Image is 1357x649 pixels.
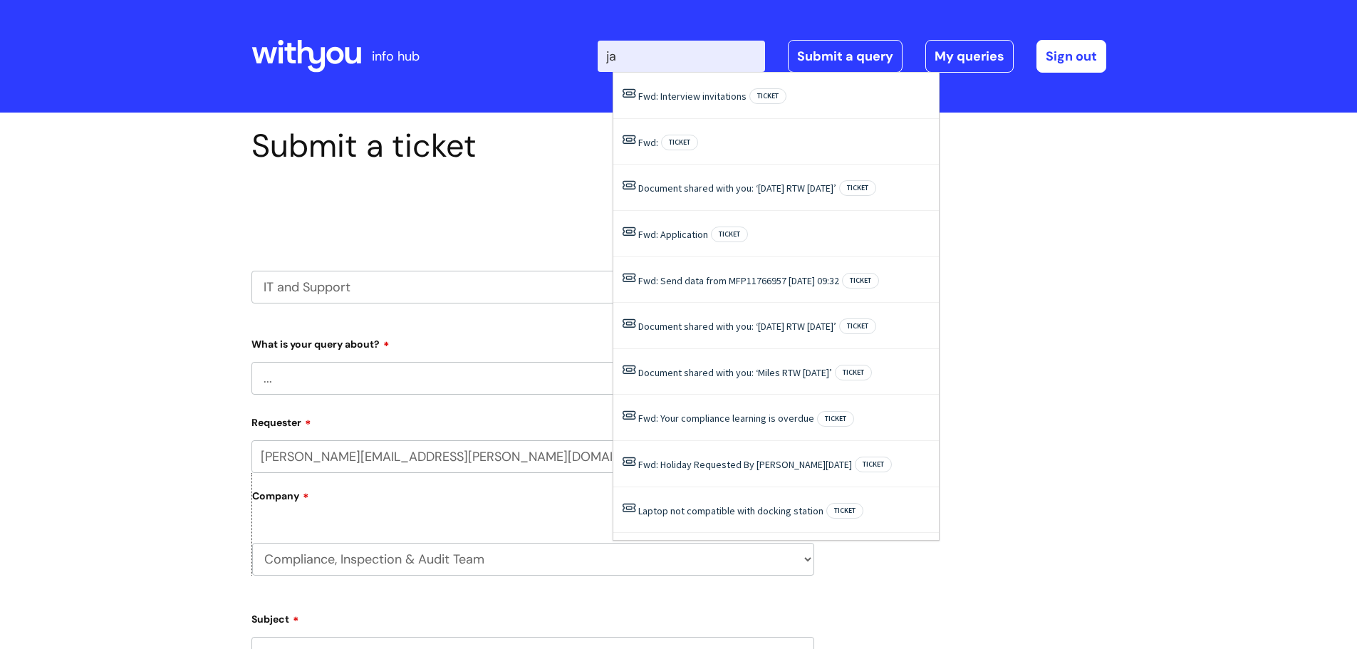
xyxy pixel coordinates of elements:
[826,503,863,519] span: Ticket
[788,40,903,73] a: Submit a query
[638,504,823,517] a: Laptop not compatible with docking station
[855,457,892,472] span: Ticket
[1036,40,1106,73] a: Sign out
[638,182,836,194] a: Document shared with you: ‘[DATE] RTW [DATE]’
[839,318,876,334] span: Ticket
[638,136,658,149] a: Fwd:
[598,41,765,72] input: Search
[661,135,698,150] span: Ticket
[638,274,839,287] a: Fwd: Send data from MFP11766957 [DATE] 09:32
[372,45,420,68] p: info hub
[638,320,836,333] a: Document shared with you: ‘[DATE] RTW [DATE]’
[839,180,876,196] span: Ticket
[711,227,748,242] span: Ticket
[252,485,814,517] label: Company
[598,40,1106,73] div: | -
[817,411,854,427] span: Ticket
[835,365,872,380] span: Ticket
[638,366,832,379] a: Document shared with you: ‘Miles RTW [DATE]’
[251,198,814,224] h2: Select issue type
[749,88,786,104] span: Ticket
[925,40,1014,73] a: My queries
[638,412,814,425] a: Fwd: Your compliance learning is overdue
[638,228,708,241] a: Fwd: Application
[638,458,852,471] a: Fwd: Holiday Requested By [PERSON_NAME][DATE]
[251,412,814,429] label: Requester
[251,333,814,351] label: What is your query about?
[251,608,814,625] label: Subject
[638,90,747,103] a: Fwd: Interview invitations
[251,440,814,473] input: Email
[251,127,814,165] h1: Submit a ticket
[842,273,879,289] span: Ticket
